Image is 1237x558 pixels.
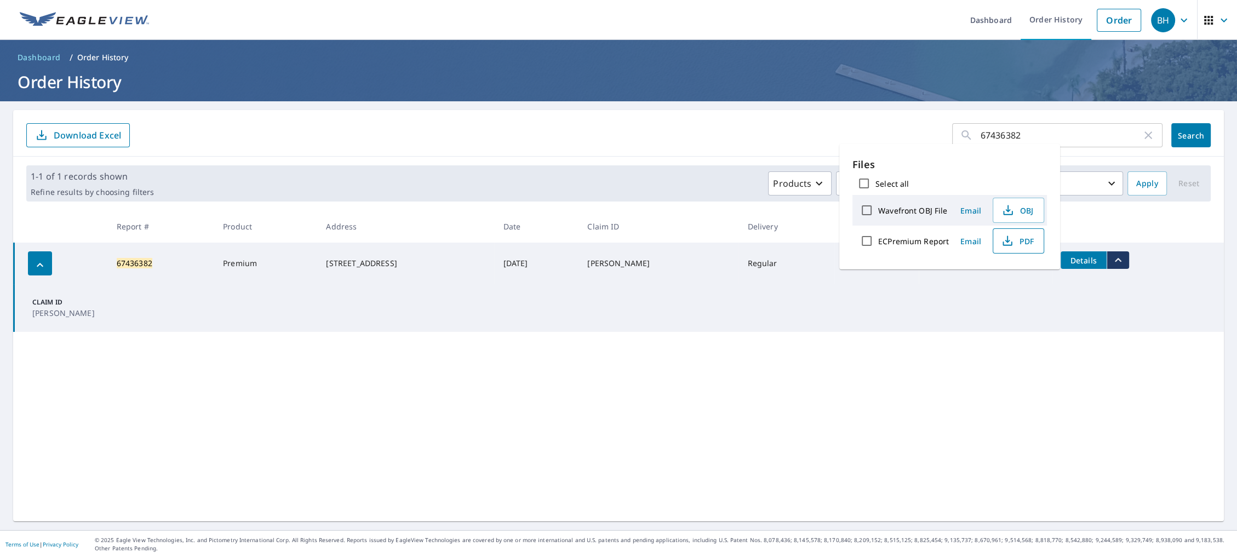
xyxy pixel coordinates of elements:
li: / [70,51,73,64]
p: Order History [77,52,129,63]
button: Status [836,171,888,195]
button: Products [768,171,832,195]
button: Email [953,202,988,219]
p: 1-1 of 1 records shown [31,170,154,183]
span: PDF [1000,234,1035,248]
p: © 2025 Eagle View Technologies, Inc. and Pictometry International Corp. All Rights Reserved. Repo... [95,536,1232,553]
th: Cost [834,210,919,243]
th: Product [214,210,317,243]
td: Regular [738,243,834,284]
div: [STREET_ADDRESS] [326,258,485,269]
span: Search [1180,130,1202,141]
span: Dashboard [18,52,61,63]
p: [PERSON_NAME] [32,307,94,319]
span: OBJ [1000,204,1035,217]
button: OBJ [993,198,1044,223]
button: Email [953,233,988,250]
a: Privacy Policy [43,540,78,548]
span: Email [958,236,984,246]
p: Refine results by choosing filters [31,187,154,197]
label: ECPremium Report [878,236,949,246]
p: Claim ID [32,297,94,307]
label: Select all [875,179,909,189]
p: | [5,541,78,548]
button: detailsBtn-67436382 [1061,251,1107,269]
h1: Order History [13,71,1224,93]
div: BH [1151,8,1175,32]
nav: breadcrumb [13,49,1224,66]
p: Files [852,157,1047,172]
button: Download Excel [26,123,130,147]
label: Wavefront OBJ File [878,205,947,216]
button: PDF [993,228,1044,254]
td: Premium [214,243,317,284]
a: Dashboard [13,49,65,66]
span: Email [958,205,984,216]
a: Terms of Use [5,540,39,548]
p: Products [773,177,811,190]
th: Date [494,210,579,243]
button: filesDropdownBtn-67436382 [1107,251,1129,269]
th: Report # [108,210,215,243]
input: Address, Report #, Claim ID, etc. [981,120,1142,151]
th: Delivery [738,210,834,243]
td: $49.00 [834,243,919,284]
button: Apply [1127,171,1167,195]
a: Order [1097,9,1141,32]
img: EV Logo [20,12,149,28]
span: Apply [1136,177,1158,191]
button: Search [1171,123,1211,147]
td: [DATE] [494,243,579,284]
p: Download Excel [54,129,121,141]
th: Address [317,210,494,243]
mark: 67436382 [117,258,152,268]
th: Claim ID [579,210,738,243]
td: [PERSON_NAME] [579,243,738,284]
span: Details [1067,255,1100,266]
